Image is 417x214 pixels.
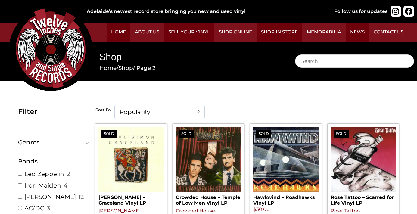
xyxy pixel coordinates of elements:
[24,204,44,212] a: AC/DC
[87,8,319,15] div: Adelaide’s newest record store bringing you new and used vinyl
[99,50,277,64] h1: Shop
[346,23,369,42] a: News
[331,192,396,206] h2: Rose Tattoo – Scarred for Life Vinyl LP
[18,157,89,166] div: Bands
[176,127,241,206] a: SoldCrowded House – Temple of Low Men Vinyl LP
[334,8,387,15] div: Follow us for updates
[253,206,256,212] span: $
[98,127,164,206] a: Sold[PERSON_NAME] – Graceland Vinyl LP
[98,127,164,192] img: Paul Simon – Graceland Vinyl LP
[18,107,89,116] h5: Filter
[107,23,130,42] a: Home
[257,23,302,42] a: Shop in Store
[214,23,257,42] a: Shop Online
[176,127,241,192] img: Crowded House – Temple of Low Men Vinyl LP
[64,181,67,189] span: 4
[98,192,164,206] h2: [PERSON_NAME] – Graceland Vinyl LP
[24,170,64,178] a: Led Zeppelin
[331,208,360,214] a: Rose Tattoo
[98,208,141,214] a: [PERSON_NAME]
[253,206,270,212] bdi: 30.00
[114,105,205,119] span: Popularity
[256,130,271,138] span: Sold
[176,208,215,214] a: Crowded House
[176,192,241,206] h2: Crowded House – Temple of Low Men Vinyl LP
[334,130,349,138] span: Sold
[101,130,117,138] span: Sold
[18,139,89,145] button: Genres
[99,64,277,72] nav: Breadcrumb
[78,193,84,201] span: 12
[331,127,396,206] a: SoldRose Tattoo – Scarred for Life Vinyl LP
[115,105,204,119] span: Popularity
[118,64,133,71] a: Shop
[302,23,346,42] a: Memorabilia
[253,127,319,192] img: Hawkwind – Roadhawks Vinyl LP
[99,64,117,71] a: Home
[164,23,214,42] a: Sell Your Vinyl
[369,23,408,42] a: Contact Us
[331,127,396,192] img: Rose Tattoo
[67,170,70,178] span: 2
[253,127,319,213] a: SoldHawkwind – Roadhawks Vinyl LP $30.00
[295,54,414,68] input: Search
[95,107,111,113] h5: Sort By
[179,130,194,138] span: Sold
[130,23,164,42] a: About Us
[47,204,50,212] span: 3
[24,181,61,189] a: Iron Maiden
[253,192,319,206] h2: Hawkwind – Roadhawks Vinyl LP
[24,193,76,201] a: [PERSON_NAME]
[18,139,87,145] span: Genres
